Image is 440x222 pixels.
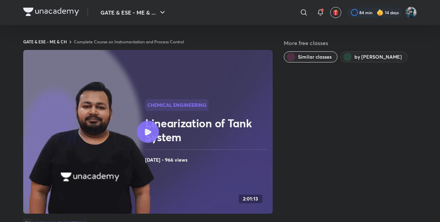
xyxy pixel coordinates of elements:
img: streak [377,9,384,16]
span: by Ankur Bansal [354,53,402,60]
a: Company Logo [23,8,79,18]
img: Vinay Upadhyay [405,7,417,18]
h4: 2:01:13 [243,196,258,202]
button: GATE & ESE - ME & ... [96,6,171,19]
h4: [DATE] • 966 views [145,155,270,164]
img: Company Logo [23,8,79,16]
img: avatar [333,9,339,16]
button: Similar classes [284,51,337,62]
span: Similar classes [298,53,332,60]
a: Complete Course on Instrumentation and Process Control [74,39,184,44]
button: by Ankur Bansal [340,51,408,62]
a: GATE & ESE - ME & CH [23,39,67,44]
h2: Linearization of Tank System [145,116,270,144]
button: avatar [330,7,341,18]
h5: More free classes [284,39,417,47]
